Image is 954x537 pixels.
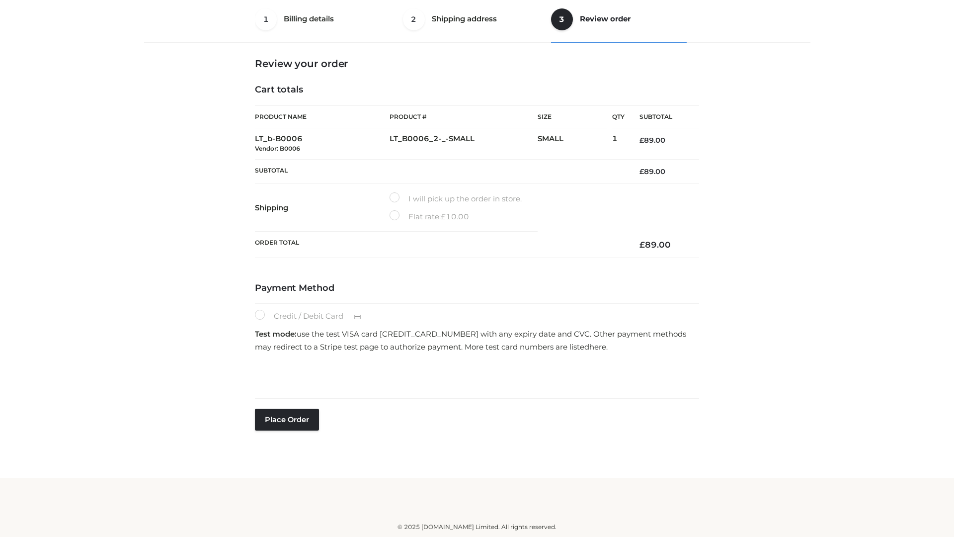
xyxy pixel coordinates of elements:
[390,128,538,160] td: LT_B0006_2-_-SMALL
[441,212,469,221] bdi: 10.00
[639,167,644,176] span: £
[255,145,300,152] small: Vendor: B0006
[625,106,699,128] th: Subtotal
[639,240,645,250] span: £
[255,329,297,339] strong: Test mode:
[148,522,806,532] div: © 2025 [DOMAIN_NAME] Limited. All rights reserved.
[255,283,699,294] h4: Payment Method
[255,159,625,183] th: Subtotal
[639,167,665,176] bdi: 89.00
[253,356,697,392] iframe: Secure payment input frame
[589,342,606,352] a: here
[255,328,699,353] p: use the test VISA card [CREDIT_CARD_NUMBER] with any expiry date and CVC. Other payment methods m...
[441,212,446,221] span: £
[348,311,367,323] img: Credit / Debit Card
[255,409,319,431] button: Place order
[612,128,625,160] td: 1
[390,192,522,205] label: I will pick up the order in store.
[255,85,699,95] h4: Cart totals
[255,184,390,232] th: Shipping
[639,136,665,145] bdi: 89.00
[255,310,372,323] label: Credit / Debit Card
[255,105,390,128] th: Product Name
[612,105,625,128] th: Qty
[639,240,671,250] bdi: 89.00
[255,58,699,70] h3: Review your order
[538,128,612,160] td: SMALL
[390,105,538,128] th: Product #
[255,128,390,160] td: LT_b-B0006
[538,106,607,128] th: Size
[390,210,469,223] label: Flat rate:
[639,136,644,145] span: £
[255,232,625,258] th: Order Total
